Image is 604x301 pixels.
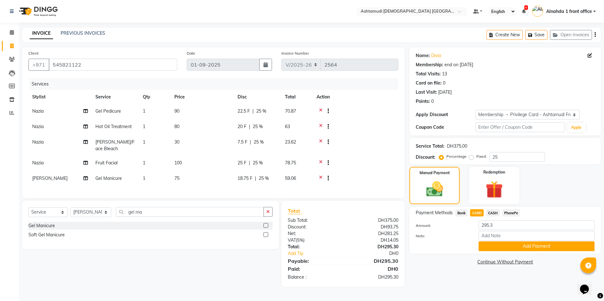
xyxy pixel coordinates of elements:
[442,71,447,77] div: 13
[259,175,269,182] span: 25 %
[285,139,296,145] span: 23.62
[143,175,145,181] span: 1
[431,52,441,59] a: Divia
[524,5,528,10] span: 6
[343,274,403,280] div: DH295.30
[522,9,526,14] a: 6
[421,180,448,199] img: _cash.svg
[253,123,263,130] span: 25 %
[455,209,468,216] span: Bank
[254,139,264,145] span: 25 %
[238,160,246,166] span: 25 F
[447,143,467,150] div: DH375.00
[174,139,179,145] span: 30
[29,78,403,90] div: Services
[174,175,179,181] span: 75
[49,59,177,71] input: Search by Name/Mobile/Email/Code
[443,80,445,86] div: 0
[116,207,263,217] input: Search or Scan
[416,89,437,96] div: Last Visit:
[416,98,430,105] div: Points:
[577,276,598,295] iframe: chat widget
[285,108,296,114] span: 70.87
[343,217,403,224] div: DH375.00
[470,209,484,216] span: CARD
[283,244,343,250] div: Total:
[416,210,453,216] span: Payment Methods
[249,160,250,166] span: |
[283,230,343,237] div: Net:
[283,265,343,273] div: Paid:
[238,175,252,182] span: 18.75 F
[92,90,139,104] th: Service
[285,124,290,129] span: 63
[256,108,266,115] span: 25 %
[431,98,434,105] div: 0
[476,154,486,159] label: Fixed
[416,62,443,68] div: Membership:
[95,108,121,114] span: Gel Pedicure
[416,124,475,131] div: Coupon Code
[283,257,343,265] div: Payable:
[143,139,145,145] span: 1
[283,237,343,244] div: ( )
[28,59,49,71] button: +971
[32,124,44,129] span: Nazia
[171,90,234,104] th: Price
[411,233,474,239] label: Note:
[343,230,403,237] div: DH281.25
[32,160,44,166] span: Nazia
[475,122,565,132] input: Enter Offer / Coupon Code
[483,169,505,175] label: Redemption
[174,160,182,166] span: 100
[285,160,296,166] span: 78.75
[283,224,343,230] div: Discount:
[446,154,467,159] label: Percentage
[343,257,403,265] div: DH295.30
[486,209,500,216] span: CASH
[238,139,247,145] span: 7.5 F
[532,6,543,17] img: Alnahda 1 front office
[416,143,444,150] div: Service Total:
[486,30,523,40] button: Create New
[343,265,403,273] div: DH0
[95,175,122,181] span: Gel Manicure
[444,62,473,68] div: end on [DATE]
[567,123,585,132] button: Apply
[187,50,195,56] label: Date
[343,224,403,230] div: DH93.75
[283,274,343,280] div: Balance :
[234,90,281,104] th: Disc
[283,217,343,224] div: Sub Total:
[479,231,595,241] input: Add Note
[28,232,65,238] div: Soft Gel Manicure
[253,160,263,166] span: 25 %
[479,220,595,230] input: Amount
[546,8,592,15] span: Alnahda 1 front office
[288,237,296,243] span: Vat
[416,111,475,118] div: Apply Discount
[285,175,296,181] span: 59.06
[61,30,105,36] a: PREVIOUS INVOICES
[16,3,59,20] img: logo
[28,222,55,229] div: Gel Manicure
[416,80,442,86] div: Card on file:
[479,241,595,251] button: Add Payment
[143,108,145,114] span: 1
[252,108,254,115] span: |
[95,160,118,166] span: Fruit Facial
[238,108,250,115] span: 22.5 F
[420,170,450,176] label: Manual Payment
[95,139,135,151] span: [PERSON_NAME]/Face Bleach
[238,123,246,130] span: 20 F
[288,208,302,214] span: Total
[411,259,600,265] a: Continue Without Payment
[174,124,179,129] span: 80
[281,90,313,104] th: Total
[313,90,398,104] th: Action
[249,123,250,130] span: |
[297,238,303,243] span: 5%
[480,179,508,200] img: _gift.svg
[550,30,592,40] button: Open Invoices
[28,90,92,104] th: Stylist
